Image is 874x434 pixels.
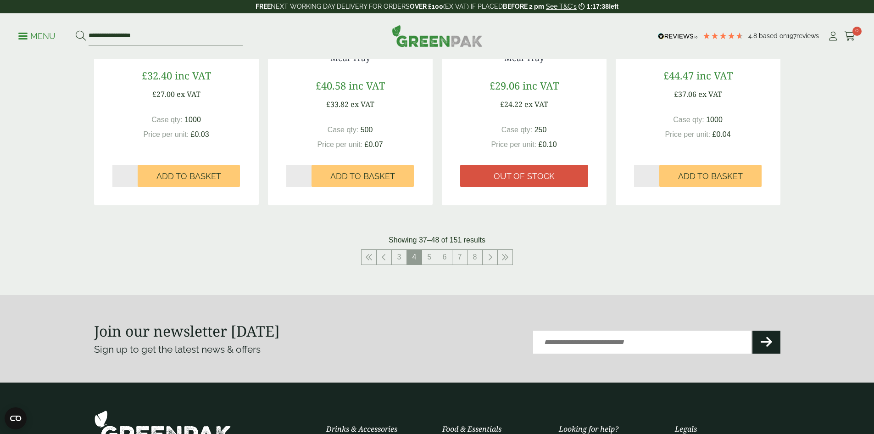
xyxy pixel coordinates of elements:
strong: BEFORE 2 pm [503,3,544,10]
span: Price per unit: [317,141,362,148]
span: left [609,3,618,10]
span: 1:17:38 [587,3,609,10]
a: 5 [422,250,437,265]
span: Price per unit: [491,141,536,148]
span: 4 [407,250,422,265]
span: Case qty: [151,116,183,124]
img: REVIEWS.io [658,33,698,39]
button: Add to Basket [659,165,762,187]
span: Add to Basket [330,171,395,181]
div: 4.79 Stars [702,32,744,40]
a: Menu [18,31,56,40]
a: See T&C's [546,3,577,10]
span: Case qty: [328,126,359,134]
span: Add to Basket [156,171,221,181]
a: 3 [392,250,406,265]
span: ex VAT [351,99,374,109]
strong: Join our newsletter [DATE] [94,321,280,341]
button: Add to Basket [312,165,414,187]
a: 0 [844,29,856,43]
span: Price per unit: [665,130,710,138]
span: £0.04 [713,130,731,138]
span: 250 [534,126,547,134]
button: Open CMP widget [5,407,27,429]
span: Case qty: [673,116,704,124]
span: 197 [787,32,796,39]
span: inc VAT [696,68,733,82]
span: £44.47 [663,68,694,82]
img: GreenPak Supplies [392,25,483,47]
i: Cart [844,32,856,41]
span: Out of stock [494,171,555,181]
span: inc VAT [175,68,211,82]
a: 8 [468,250,482,265]
span: £27.00 [152,89,175,99]
span: Price per unit: [143,130,189,138]
span: £0.03 [191,130,209,138]
span: £37.06 [674,89,696,99]
span: Case qty: [501,126,533,134]
span: £0.10 [539,141,557,148]
strong: OVER £100 [410,3,443,10]
span: ex VAT [698,89,722,99]
span: 1000 [184,116,201,124]
span: inc VAT [523,79,559,92]
a: 6 [437,250,452,265]
span: £0.07 [365,141,383,148]
span: £32.40 [142,68,172,82]
span: reviews [796,32,819,39]
i: My Account [827,32,839,41]
span: £33.82 [326,99,349,109]
span: inc VAT [349,79,385,92]
p: Menu [18,31,56,42]
a: 7 [452,250,467,265]
span: £40.58 [316,79,346,92]
strong: FREE [256,3,271,10]
span: Based on [759,32,787,39]
span: £24.22 [500,99,523,109]
a: Out of stock [460,165,588,187]
button: Add to Basket [138,165,240,187]
p: Sign up to get the latest news & offers [94,342,403,357]
span: 1000 [706,116,723,124]
span: ex VAT [177,89,200,99]
span: 500 [361,126,373,134]
span: 0 [852,27,862,36]
span: ex VAT [524,99,548,109]
span: Add to Basket [678,171,743,181]
span: £29.06 [490,79,520,92]
p: Showing 37–48 of 151 results [389,235,485,246]
span: 4.8 [748,32,759,39]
